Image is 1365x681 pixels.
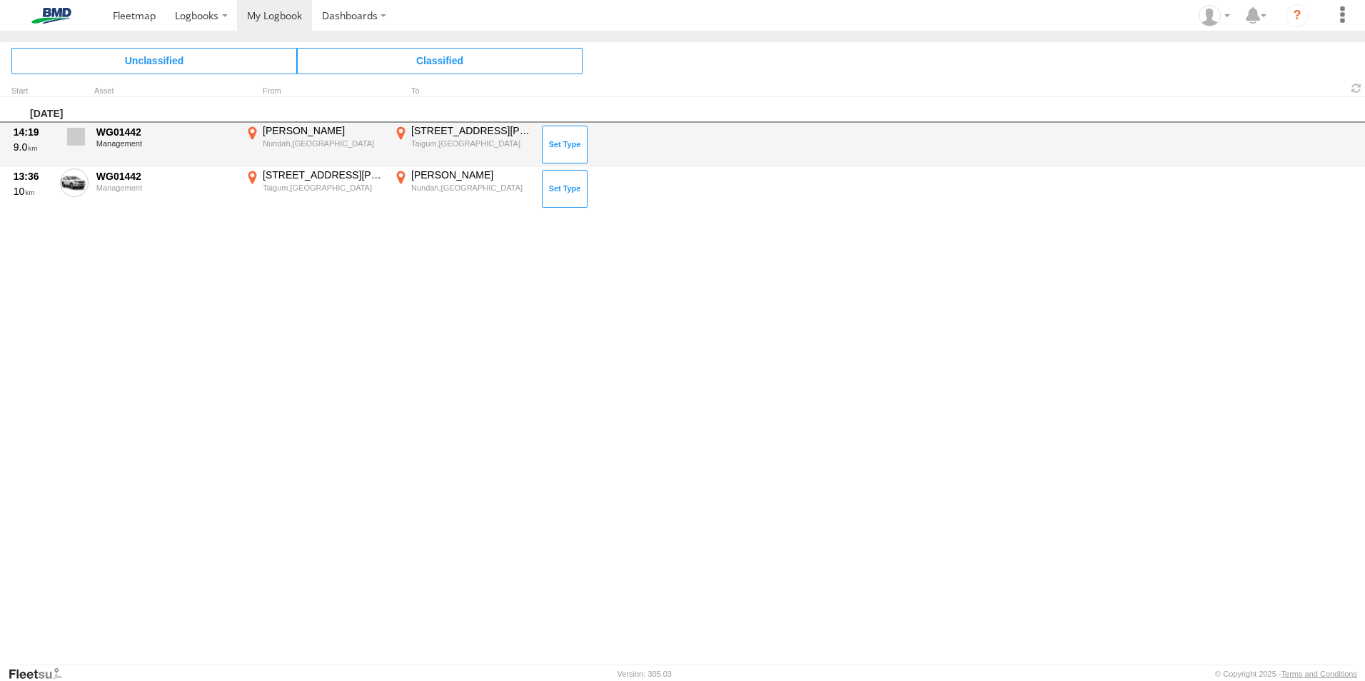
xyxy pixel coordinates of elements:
[14,141,52,153] div: 9.0
[411,183,532,193] div: Nundah,[GEOGRAPHIC_DATA]
[391,124,534,166] label: Click to View Event Location
[542,170,588,207] button: Click to Set
[391,88,534,95] div: To
[96,126,235,138] div: WG01442
[263,168,383,181] div: [STREET_ADDRESS][PERSON_NAME]
[14,170,52,183] div: 13:36
[11,48,297,74] span: Click to view Unclassified Trips
[96,183,235,192] div: Management
[96,139,235,148] div: Management
[297,48,583,74] span: Click to view Classified Trips
[411,124,532,137] div: [STREET_ADDRESS][PERSON_NAME]
[243,124,386,166] label: Click to View Event Location
[411,168,532,181] div: [PERSON_NAME]
[1194,5,1235,26] div: Mark Goulevitch
[411,138,532,148] div: Taigum,[GEOGRAPHIC_DATA]
[14,8,89,24] img: bmd-logo.svg
[618,670,672,678] div: Version: 305.03
[542,126,588,163] button: Click to Set
[391,168,534,210] label: Click to View Event Location
[243,88,386,95] div: From
[263,124,383,137] div: [PERSON_NAME]
[243,168,386,210] label: Click to View Event Location
[94,88,237,95] div: Asset
[11,88,54,95] div: Click to Sort
[263,183,383,193] div: Taigum,[GEOGRAPHIC_DATA]
[8,667,74,681] a: Visit our Website
[1281,670,1357,678] a: Terms and Conditions
[1215,670,1357,678] div: © Copyright 2025 -
[96,170,235,183] div: WG01442
[1286,4,1309,27] i: ?
[14,185,52,198] div: 10
[14,126,52,138] div: 14:19
[263,138,383,148] div: Nundah,[GEOGRAPHIC_DATA]
[1348,81,1365,95] span: Refresh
